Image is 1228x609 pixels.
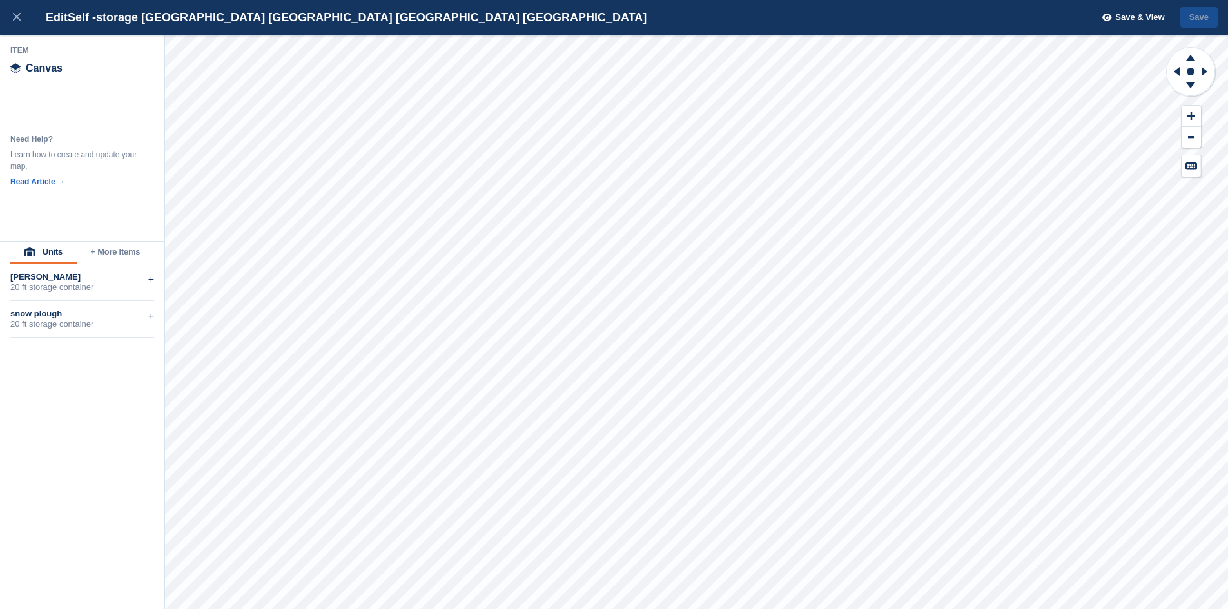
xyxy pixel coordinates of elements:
div: snow plough [10,309,154,319]
img: canvas-icn.9d1aba5b.svg [10,63,21,73]
div: [PERSON_NAME]20 ft storage container+ [10,264,154,301]
button: + More Items [77,242,154,264]
div: + [148,309,154,324]
button: Save [1180,7,1218,28]
div: Item [10,45,155,55]
div: Edit Self -storage [GEOGRAPHIC_DATA] [GEOGRAPHIC_DATA] [GEOGRAPHIC_DATA] [GEOGRAPHIC_DATA] [34,10,647,25]
span: Canvas [26,63,63,73]
div: 20 ft storage container [10,282,154,293]
button: Zoom In [1182,106,1201,127]
button: Keyboard Shortcuts [1182,155,1201,177]
button: Zoom Out [1182,127,1201,148]
button: Save & View [1095,7,1165,28]
div: snow plough20 ft storage container+ [10,301,154,338]
span: Save & View [1115,11,1164,24]
a: Read Article → [10,177,65,186]
div: 20 ft storage container [10,319,154,329]
div: [PERSON_NAME] [10,272,154,282]
div: Learn how to create and update your map. [10,149,139,172]
div: Need Help? [10,133,139,145]
button: Units [10,242,77,264]
div: + [148,272,154,287]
